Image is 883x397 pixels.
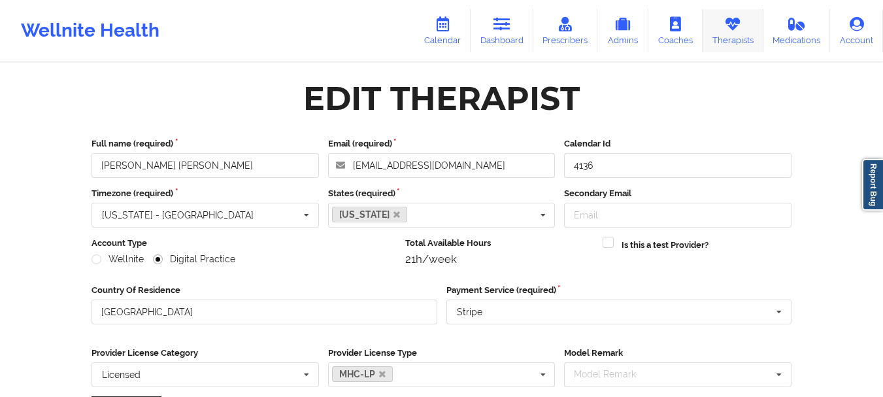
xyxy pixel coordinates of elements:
[405,252,594,266] div: 21h/week
[763,9,831,52] a: Medications
[92,284,437,297] label: Country Of Residence
[92,237,396,250] label: Account Type
[648,9,703,52] a: Coaches
[414,9,471,52] a: Calendar
[92,347,319,360] label: Provider License Category
[153,254,235,265] label: Digital Practice
[457,307,482,317] div: Stripe
[564,347,791,360] label: Model Remark
[564,203,791,228] input: Email
[405,237,594,250] label: Total Available Hours
[332,366,393,382] a: MHC-LP
[862,159,883,211] a: Report Bug
[303,78,580,119] div: Edit Therapist
[92,187,319,200] label: Timezone (required)
[571,367,655,382] div: Model Remark
[471,9,533,52] a: Dashboard
[332,207,408,222] a: [US_STATE]
[102,211,254,220] div: [US_STATE] - [GEOGRAPHIC_DATA]
[328,187,556,200] label: States (required)
[92,254,144,265] label: Wellnite
[564,153,791,178] input: Calendar Id
[92,153,319,178] input: Full name
[328,137,556,150] label: Email (required)
[446,284,792,297] label: Payment Service (required)
[564,187,791,200] label: Secondary Email
[830,9,883,52] a: Account
[92,137,319,150] label: Full name (required)
[622,239,708,252] label: Is this a test Provider?
[328,153,556,178] input: Email address
[564,137,791,150] label: Calendar Id
[597,9,648,52] a: Admins
[533,9,598,52] a: Prescribers
[328,347,556,360] label: Provider License Type
[102,370,141,379] div: Licensed
[703,9,763,52] a: Therapists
